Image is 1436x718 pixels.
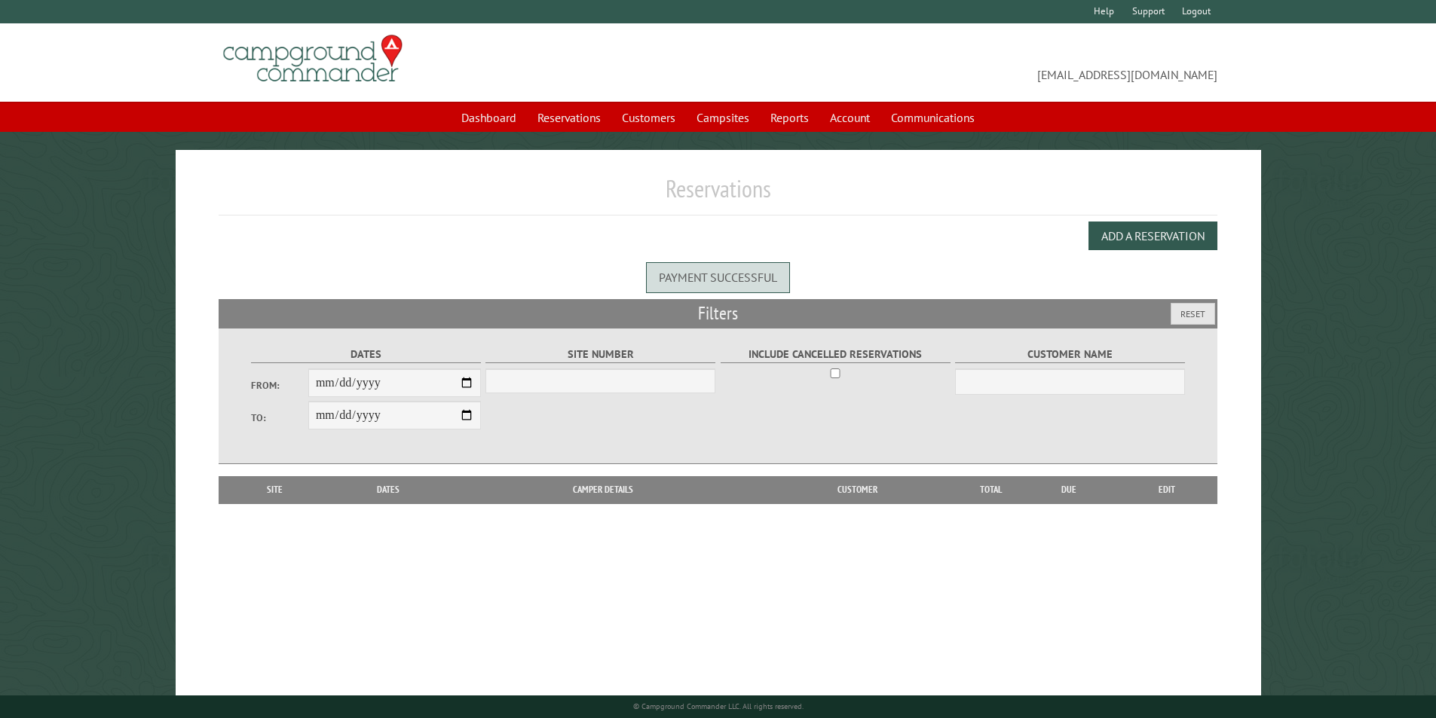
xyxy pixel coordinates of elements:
th: Due [1021,476,1116,503]
a: Campsites [687,103,758,132]
span: [EMAIL_ADDRESS][DOMAIN_NAME] [718,41,1218,84]
label: To: [251,411,308,425]
img: Campground Commander [219,29,407,88]
a: Reservations [528,103,610,132]
button: Reset [1171,303,1215,325]
a: Communications [882,103,984,132]
small: © Campground Commander LLC. All rights reserved. [633,701,804,711]
h1: Reservations [219,174,1218,215]
div: Payment successful [646,262,790,292]
label: Site Number [485,346,715,363]
a: Customers [613,103,684,132]
a: Reports [761,103,818,132]
button: Add a Reservation [1088,222,1217,250]
h2: Filters [219,299,1218,328]
a: Account [821,103,879,132]
th: Dates [324,476,453,503]
th: Customer [753,476,961,503]
th: Edit [1116,476,1218,503]
label: From: [251,378,308,393]
label: Include Cancelled Reservations [721,346,951,363]
label: Customer Name [955,346,1185,363]
th: Site [226,476,324,503]
a: Dashboard [452,103,525,132]
th: Total [961,476,1021,503]
th: Camper Details [453,476,753,503]
label: Dates [251,346,481,363]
